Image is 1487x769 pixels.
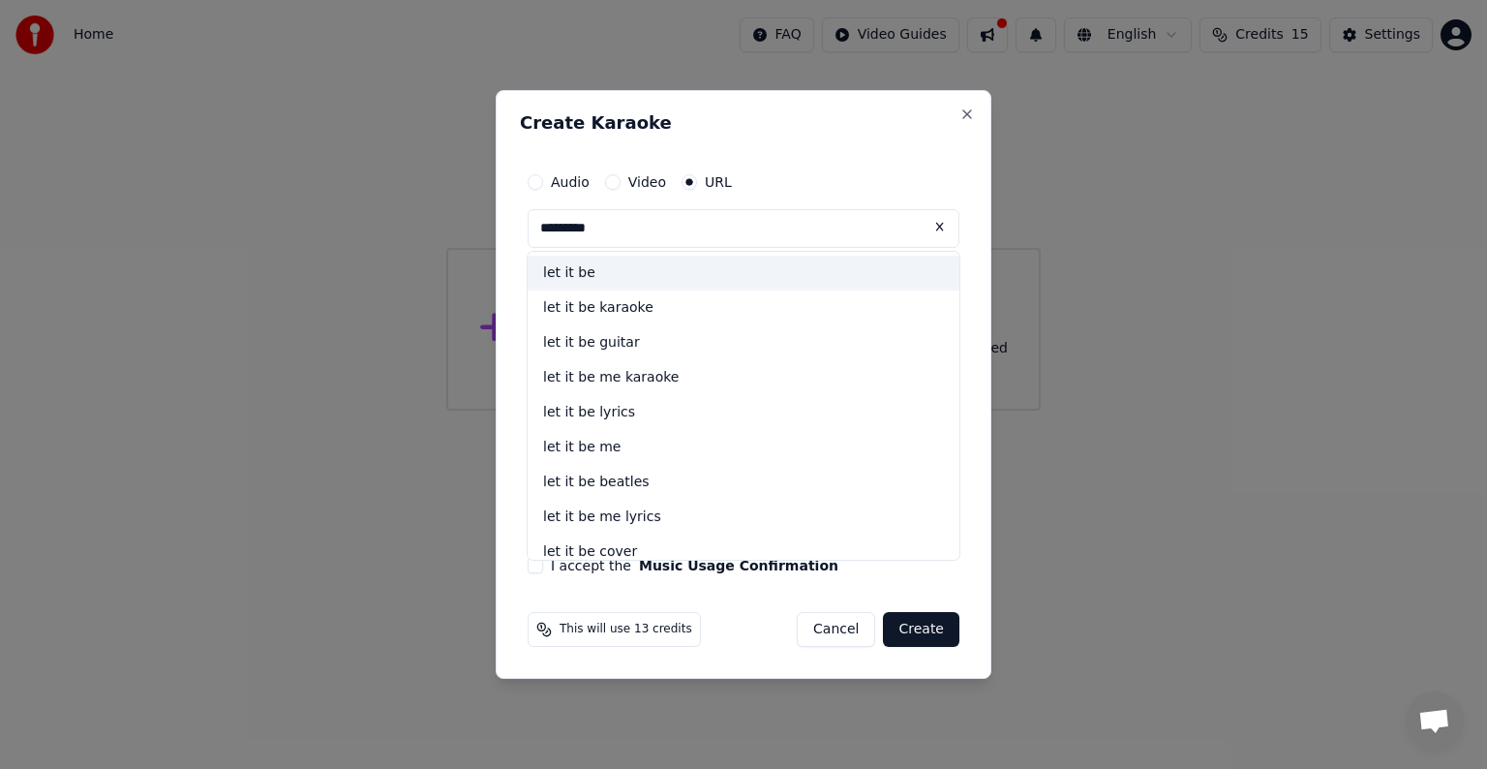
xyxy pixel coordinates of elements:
[528,465,959,500] div: let it be beatles
[883,612,959,647] button: Create
[639,559,838,572] button: I accept the
[551,559,838,572] label: I accept the
[528,291,959,325] div: let it be karaoke
[628,175,666,189] label: Video
[797,612,875,647] button: Cancel
[528,325,959,360] div: let it be guitar
[528,360,959,395] div: let it be me karaoke
[528,430,959,465] div: let it be me
[560,622,692,637] span: This will use 13 credits
[528,535,959,569] div: let it be cover
[551,175,590,189] label: Audio
[528,256,959,291] div: let it be
[528,500,959,535] div: let it be me lyrics
[705,175,732,189] label: URL
[528,395,959,430] div: let it be lyrics
[520,114,967,132] h2: Create Karaoke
